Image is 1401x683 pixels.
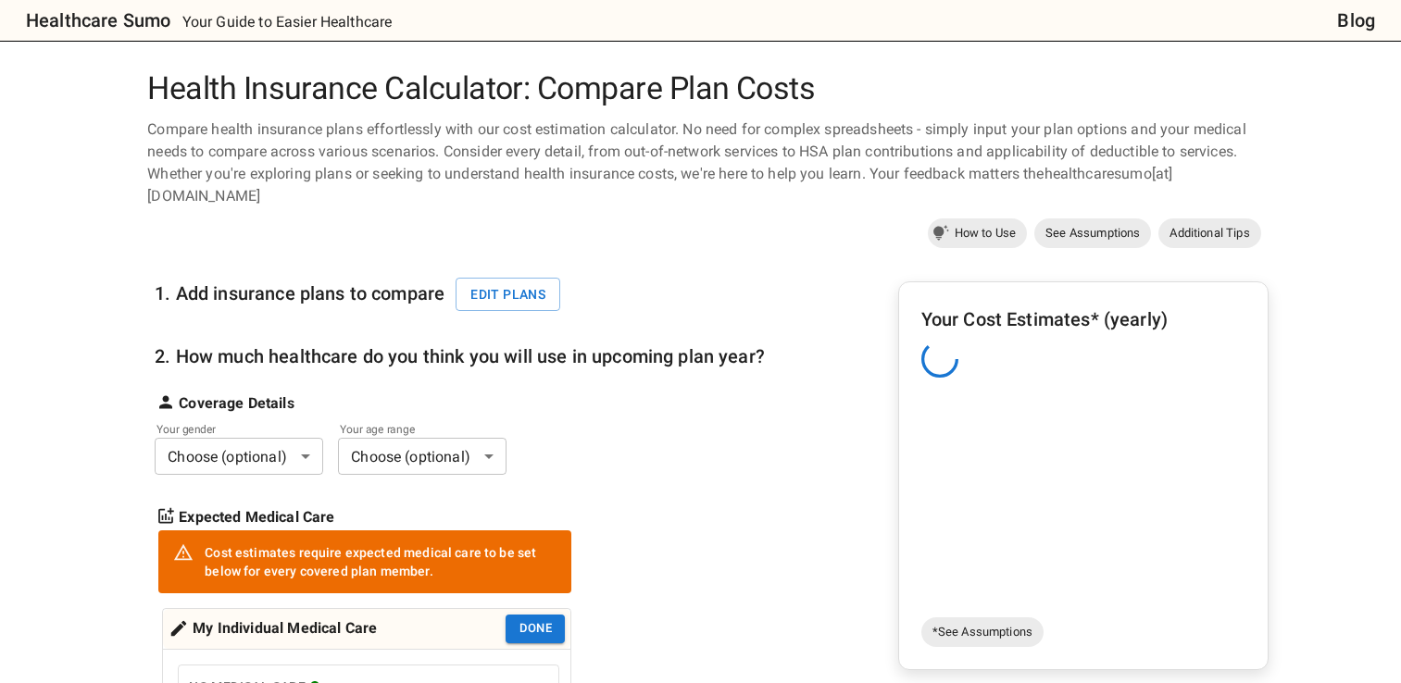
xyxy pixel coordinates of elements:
span: How to Use [944,224,1028,242]
span: Additional Tips [1158,224,1260,242]
span: *See Assumptions [921,623,1044,641]
p: Your Guide to Easier Healthcare [182,11,393,33]
a: Healthcare Sumo [11,6,170,35]
h6: Your Cost Estimates* (yearly) [921,304,1245,334]
div: My Individual Medical Care [169,615,377,643]
strong: Coverage Details [179,392,294,415]
a: How to Use [928,218,1028,248]
h1: Health Insurance Calculator: Compare Plan Costs [140,70,1260,107]
div: Choose (optional) [155,438,323,475]
div: Compare health insurance plans effortlessly with our cost estimation calculator. No need for comp... [140,118,1260,207]
label: Your gender [156,421,297,437]
a: *See Assumptions [921,617,1044,647]
a: Additional Tips [1158,218,1260,248]
a: Blog [1337,6,1375,35]
div: Choose (optional) [338,438,507,475]
label: Your age range [340,421,481,437]
button: Edit plans [456,278,560,312]
span: See Assumptions [1034,224,1151,242]
h6: Healthcare Sumo [26,6,170,35]
h6: 2. How much healthcare do you think you will use in upcoming plan year? [155,341,765,371]
a: See Assumptions [1034,218,1151,248]
div: Cost estimates require expected medical care to be set below for every covered plan member. [205,536,557,588]
button: Done [506,615,565,643]
h6: 1. Add insurance plans to compare [155,278,571,312]
strong: Expected Medical Care [179,506,334,528]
